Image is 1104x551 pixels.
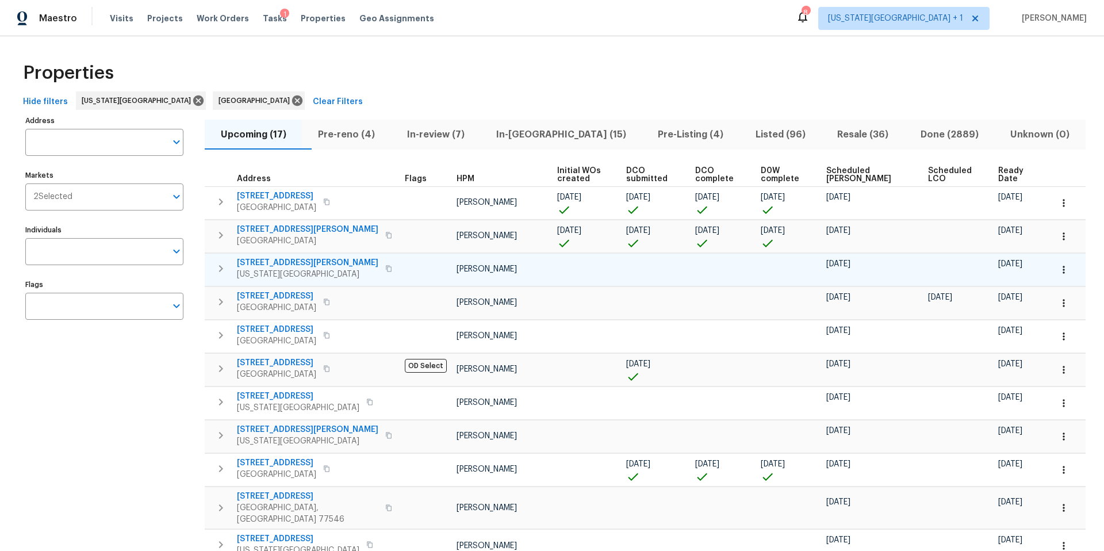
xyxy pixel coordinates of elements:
span: Resale (36) [829,127,898,143]
span: [STREET_ADDRESS][PERSON_NAME] [237,424,378,435]
span: DCO complete [695,167,741,183]
span: [US_STATE][GEOGRAPHIC_DATA] [82,95,195,106]
span: [PERSON_NAME] [457,465,517,473]
span: HPM [457,175,474,183]
span: [DATE] [826,460,850,468]
span: [DATE] [998,536,1022,544]
span: [DATE] [826,498,850,506]
span: [PERSON_NAME] [1017,13,1087,24]
span: Geo Assignments [359,13,434,24]
span: Work Orders [197,13,249,24]
label: Address [25,117,183,124]
button: Clear Filters [308,91,367,113]
button: Open [168,189,185,205]
span: Address [237,175,271,183]
span: [DATE] [998,460,1022,468]
span: [GEOGRAPHIC_DATA] [237,469,316,480]
span: [DATE] [557,227,581,235]
span: [GEOGRAPHIC_DATA] [237,202,316,213]
span: D0W complete [761,167,807,183]
span: Visits [110,13,133,24]
span: DCO submitted [626,167,675,183]
span: Listed (96) [746,127,814,143]
div: [GEOGRAPHIC_DATA] [213,91,305,110]
span: [STREET_ADDRESS] [237,491,378,502]
span: 2 Selected [33,192,72,202]
span: [DATE] [761,227,785,235]
span: [PERSON_NAME] [457,432,517,440]
span: [DATE] [626,193,650,201]
span: Clear Filters [313,95,363,109]
span: [GEOGRAPHIC_DATA] [237,369,316,380]
button: Open [168,298,185,314]
span: [DATE] [998,293,1022,301]
span: [US_STATE][GEOGRAPHIC_DATA] [237,402,359,414]
span: [PERSON_NAME] [457,198,517,206]
button: Open [168,134,185,150]
span: [DATE] [626,227,650,235]
span: [DATE] [826,427,850,435]
span: OD Select [405,359,447,373]
span: [PERSON_NAME] [457,299,517,307]
span: [DATE] [826,293,850,301]
span: [DATE] [626,360,650,368]
span: Properties [301,13,346,24]
span: [GEOGRAPHIC_DATA] [237,335,316,347]
span: [DATE] [998,193,1022,201]
span: In-[GEOGRAPHIC_DATA] (15) [487,127,635,143]
span: [PERSON_NAME] [457,265,517,273]
span: Tasks [263,14,287,22]
span: [DATE] [695,460,719,468]
span: [DATE] [998,427,1022,435]
span: [DATE] [695,227,719,235]
span: [DATE] [826,193,850,201]
div: 8 [802,7,810,18]
span: Scheduled LCO [928,167,979,183]
span: [STREET_ADDRESS] [237,357,316,369]
div: [US_STATE][GEOGRAPHIC_DATA] [76,91,206,110]
span: Hide filters [23,95,68,109]
label: Markets [25,172,183,179]
div: 1 [280,9,289,20]
span: [STREET_ADDRESS] [237,190,316,202]
span: [DATE] [998,327,1022,335]
span: Properties [23,67,114,79]
span: [DATE] [998,227,1022,235]
button: Open [168,243,185,259]
span: [PERSON_NAME] [457,504,517,512]
span: [PERSON_NAME] [457,332,517,340]
span: Pre-reno (4) [309,127,384,143]
span: [GEOGRAPHIC_DATA] [218,95,294,106]
span: [DATE] [826,360,850,368]
span: [GEOGRAPHIC_DATA] [237,235,378,247]
span: [US_STATE][GEOGRAPHIC_DATA] [237,269,378,280]
span: [PERSON_NAME] [457,399,517,407]
span: [STREET_ADDRESS][PERSON_NAME] [237,257,378,269]
span: [DATE] [695,193,719,201]
span: [DATE] [998,393,1022,401]
span: [DATE] [826,536,850,544]
span: [DATE] [826,327,850,335]
span: [PERSON_NAME] [457,365,517,373]
span: Projects [147,13,183,24]
span: [PERSON_NAME] [457,542,517,550]
span: Done (2889) [911,127,987,143]
label: Flags [25,281,183,288]
span: [DATE] [761,193,785,201]
span: Ready Date [998,167,1032,183]
span: [GEOGRAPHIC_DATA] [237,302,316,313]
span: Upcoming (17) [212,127,295,143]
span: Pre-Listing (4) [649,127,733,143]
span: [STREET_ADDRESS] [237,391,359,402]
span: Initial WOs created [557,167,607,183]
span: [STREET_ADDRESS][PERSON_NAME] [237,224,378,235]
span: [DATE] [826,393,850,401]
span: Unknown (0) [1002,127,1079,143]
span: [DATE] [826,260,850,268]
label: Individuals [25,227,183,234]
span: [GEOGRAPHIC_DATA], [GEOGRAPHIC_DATA] 77546 [237,502,378,525]
span: Maestro [39,13,77,24]
button: Hide filters [18,91,72,113]
span: Scheduled [PERSON_NAME] [826,167,908,183]
span: [DATE] [626,460,650,468]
